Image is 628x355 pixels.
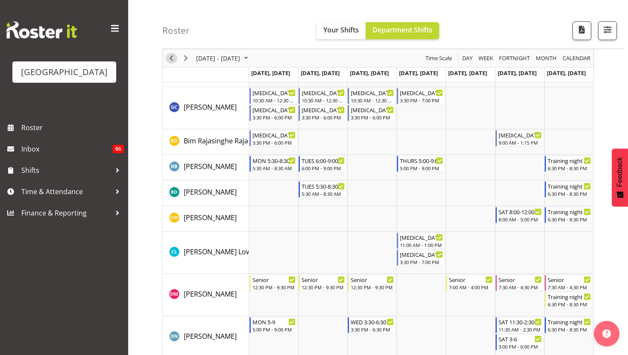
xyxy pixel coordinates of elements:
div: Senior [351,275,394,284]
div: TUES 5:30-8:30 [302,182,345,190]
div: Devon Morris-Brown"s event - Senior Begin From Monday, September 8, 2025 at 12:30:00 PM GMT+12:00... [249,275,298,291]
div: 10:30 AM - 12:30 PM [252,97,296,104]
div: 11:30 AM - 2:30 PM [499,326,542,333]
div: Bradley Barton"s event - MON 5:30-8:30 Begin From Monday, September 8, 2025 at 5:30:00 AM GMT+12:... [249,156,298,172]
div: SAT 3-6 [499,335,542,343]
div: SAT 8:00-12:00 [499,207,542,216]
div: Argus Chay"s event - T3 ST PATRICKS SCHOOL Begin From Monday, September 8, 2025 at 10:30:00 AM GM... [249,88,298,104]
div: TUES 6:00-9:00 [302,156,345,165]
span: Finance & Reporting [21,207,111,219]
img: help-xxl-2.png [602,329,611,338]
div: Drew Nielsen"s event - SAT 3-6 Begin From Saturday, September 13, 2025 at 3:00:00 PM GMT+12:00 En... [496,334,544,350]
div: Senior [499,275,542,284]
div: Argus Chay"s event - T3 Squids Begin From Thursday, September 11, 2025 at 3:30:00 PM GMT+12:00 En... [397,88,445,104]
span: [PERSON_NAME] [184,102,237,112]
div: [MEDICAL_DATA] [GEOGRAPHIC_DATA] [252,88,296,97]
span: [PERSON_NAME] [184,332,237,341]
span: [DATE], [DATE] [251,69,290,77]
span: Shifts [21,164,111,177]
div: Senior [252,275,296,284]
div: Caley Low"s event - T3 Crayfish/pvt Begin From Thursday, September 11, 2025 at 3:30:00 PM GMT+12:... [397,250,445,266]
button: Timeline Week [477,53,495,64]
div: 3:30 PM - 7:00 PM [400,259,443,265]
div: Devon Morris-Brown"s event - Senior Begin From Sunday, September 14, 2025 at 7:30:00 AM GMT+12:00... [545,275,593,291]
div: Next [179,49,193,67]
div: 5:00 PM - 9:00 PM [400,165,443,172]
div: Senior [548,275,591,284]
div: 6:30 PM - 8:30 PM [548,190,591,197]
span: Time Scale [425,53,453,64]
div: Devon Morris-Brown"s event - Senior Begin From Saturday, September 13, 2025 at 7:30:00 AM GMT+12:... [496,275,544,291]
button: Time Scale [424,53,454,64]
a: [PERSON_NAME] [184,187,237,197]
span: Time & Attendance [21,185,111,198]
div: Cain Wilson"s event - SAT 8:00-12:00 Begin From Saturday, September 13, 2025 at 8:00:00 AM GMT+12... [496,207,544,223]
div: Braedyn Dykes"s event - TUES 5:30-8:30 Begin From Tuesday, September 9, 2025 at 5:30:00 AM GMT+12... [299,181,347,198]
div: 3:30 PM - 6:00 PM [252,139,296,146]
td: Cain Wilson resource [163,206,249,232]
div: Bradley Barton"s event - Training night Begin From Sunday, September 14, 2025 at 6:30:00 PM GMT+1... [545,156,593,172]
span: 66 [113,145,124,153]
div: Devon Morris-Brown"s event - Training night Begin From Sunday, September 14, 2025 at 6:30:00 PM G... [545,292,593,308]
h4: Roster [162,26,190,35]
div: [MEDICAL_DATA] TE KURA [400,233,443,242]
div: [MEDICAL_DATA] Yep/Squids [499,131,542,139]
span: Fortnight [498,53,531,64]
div: Devon Morris-Brown"s event - Senior Begin From Tuesday, September 9, 2025 at 12:30:00 PM GMT+12:0... [299,275,347,291]
button: Filter Shifts [598,21,617,40]
div: 9:00 AM - 1:15 PM [499,139,542,146]
div: Training night [548,292,591,301]
td: Bradley Barton resource [163,155,249,180]
span: [PERSON_NAME] [184,289,237,299]
div: Argus Chay"s event - T3 ST PATRICKS SCHOOL Begin From Wednesday, September 10, 2025 at 10:30:00 A... [348,88,396,104]
div: Devon Morris-Brown"s event - Senior Begin From Wednesday, September 10, 2025 at 12:30:00 PM GMT+1... [348,275,396,291]
a: [PERSON_NAME] [184,102,237,112]
button: Your Shifts [317,22,366,39]
div: 10:30 AM - 12:30 PM [302,97,345,104]
div: 6:00 PM - 9:00 PM [302,165,345,172]
button: Department Shifts [366,22,439,39]
div: [MEDICAL_DATA] Crayfish/pvt [400,250,443,259]
div: 11:00 AM - 1:00 PM [400,242,443,248]
div: 6:30 PM - 8:30 PM [548,165,591,172]
div: 5:30 AM - 8:30 AM [252,165,296,172]
a: [PERSON_NAME] [184,331,237,341]
div: 5:00 PM - 9:00 PM [252,326,296,333]
div: Cain Wilson"s event - Training night Begin From Sunday, September 14, 2025 at 6:30:00 PM GMT+12:0... [545,207,593,223]
div: 3:30 PM - 6:00 PM [302,114,345,121]
div: [MEDICAL_DATA] [GEOGRAPHIC_DATA] [351,88,394,97]
div: Senior [302,275,345,284]
a: [PERSON_NAME] Low [184,247,251,257]
div: Argus Chay"s event - T3 ST PATRICKS SCHOOL Begin From Tuesday, September 9, 2025 at 10:30:00 AM G... [299,88,347,104]
div: Bradley Barton"s event - TUES 6:00-9:00 Begin From Tuesday, September 9, 2025 at 6:00:00 PM GMT+1... [299,156,347,172]
button: Timeline Day [461,53,474,64]
div: Senior [449,275,492,284]
div: [GEOGRAPHIC_DATA] [21,66,108,79]
div: [MEDICAL_DATA] Yellow Eyed Penguins [302,105,345,114]
div: Drew Nielsen"s event - Training night Begin From Sunday, September 14, 2025 at 6:30:00 PM GMT+12:... [545,317,593,333]
a: Bim Rajasinghe Rajasinghe Diyawadanage [184,136,318,146]
span: [DATE], [DATE] [547,69,586,77]
button: Previous [166,53,177,64]
div: 8:00 AM - 5:00 PM [499,216,542,223]
a: [PERSON_NAME] [184,289,237,299]
span: Feedback [616,157,624,187]
span: [DATE], [DATE] [448,69,487,77]
img: Rosterit website logo [6,21,77,38]
button: September 08 - 14, 2025 [195,53,252,64]
span: Your Shifts [323,25,359,35]
button: Month [561,53,592,64]
div: 12:30 PM - 9:30 PM [252,284,296,291]
button: Feedback - Show survey [612,148,628,207]
td: Bim Rajasinghe Rajasinghe Diyawadanage resource [163,129,249,155]
span: calendar [562,53,591,64]
div: 7:30 AM - 4:30 PM [499,284,542,291]
div: [MEDICAL_DATA] Squids [252,105,296,114]
td: Devon Morris-Brown resource [163,274,249,316]
div: Training night [548,156,591,165]
span: [PERSON_NAME] [184,162,237,171]
div: 3:30 PM - 6:00 PM [252,114,296,121]
div: THURS 5:00-9:00 [400,156,443,165]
